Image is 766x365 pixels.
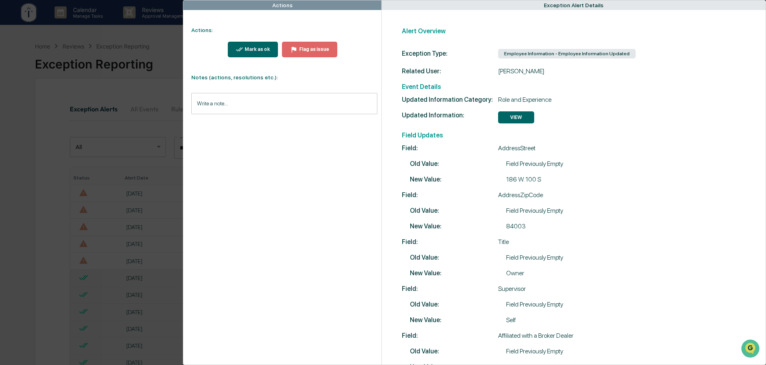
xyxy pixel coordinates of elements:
div: Employee Information - Employee Information Updated [498,49,636,58]
div: 🗄️ [58,165,65,171]
span: Field: [402,238,498,246]
img: 8933085812038_c878075ebb4cc5468115_72.jpg [17,61,31,76]
h2: Alert Overview [402,27,754,35]
div: Field Previously Empty [410,254,754,261]
span: [DATE] [71,131,87,137]
iframe: Open customer support [740,339,762,360]
div: Owner [410,269,754,277]
span: [PERSON_NAME] [25,109,65,115]
span: Attestations [66,164,99,172]
button: VIEW [498,111,534,123]
div: Field Previously Empty [410,207,754,214]
span: New Value: [410,316,506,324]
span: Old Value: [410,160,506,167]
div: Self [410,316,754,324]
span: Old Value: [410,347,506,355]
span: Field: [402,144,498,152]
h2: Field Updates [402,131,754,139]
span: Updated Information Category: [402,96,498,103]
span: Old Value: [410,207,506,214]
div: 186 W. 100 S [410,175,754,183]
p: How can we help? [8,17,146,30]
div: We're available if you need us! [36,69,110,76]
div: Field Previously Empty [410,300,754,308]
div: Actions [272,2,293,8]
a: 🗄️Attestations [55,161,103,175]
span: Pylon [80,199,97,205]
span: • [67,131,69,137]
div: Role and Experience [402,96,754,103]
span: Updated Information: [402,111,498,119]
div: Mark as ok [243,46,270,52]
strong: Notes (actions, resolutions etc.): [191,74,278,81]
div: Title [402,238,754,246]
div: Affiliated with a Broker Dealer [402,332,754,339]
span: Related User: [402,67,498,75]
a: 🔎Data Lookup [5,176,54,190]
span: Data Lookup [16,179,51,187]
div: Field Previously Empty [410,347,754,355]
span: New Value: [410,175,506,183]
span: Preclearance [16,164,52,172]
button: Flag as issue [282,42,337,57]
div: Field Previously Empty [410,160,754,167]
span: [PERSON_NAME] [25,131,65,137]
span: Field: [402,191,498,199]
span: • [67,109,69,115]
div: Exception Alert Details [544,2,604,8]
span: Old Value: [410,300,506,308]
strong: Actions: [191,27,213,33]
img: Tammy Steffen [8,101,21,114]
span: Old Value: [410,254,506,261]
div: Flag as issue [298,46,329,52]
div: AddressStreet [402,144,754,152]
a: Powered byPylon [57,198,97,205]
button: Start new chat [136,64,146,73]
button: Mark as ok [228,42,278,57]
span: New Value: [410,269,506,277]
div: 🖐️ [8,165,14,171]
span: Field: [402,332,498,339]
a: 🖐️Preclearance [5,161,55,175]
div: AddressZipCode [402,191,754,199]
div: 🔎 [8,180,14,186]
div: 84003 [410,222,754,230]
span: Field: [402,285,498,292]
h2: Event Details [402,83,754,91]
img: 1746055101610-c473b297-6a78-478c-a979-82029cc54cd1 [8,61,22,76]
div: Exception Type: [402,50,498,57]
span: [DATE] [71,109,87,115]
div: Past conversations [8,89,54,95]
div: Start new chat [36,61,132,69]
span: New Value: [410,222,506,230]
div: Supervisor [402,285,754,292]
img: Tammy Steffen [8,123,21,136]
button: See all [124,87,146,97]
div: [PERSON_NAME] [402,67,754,75]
